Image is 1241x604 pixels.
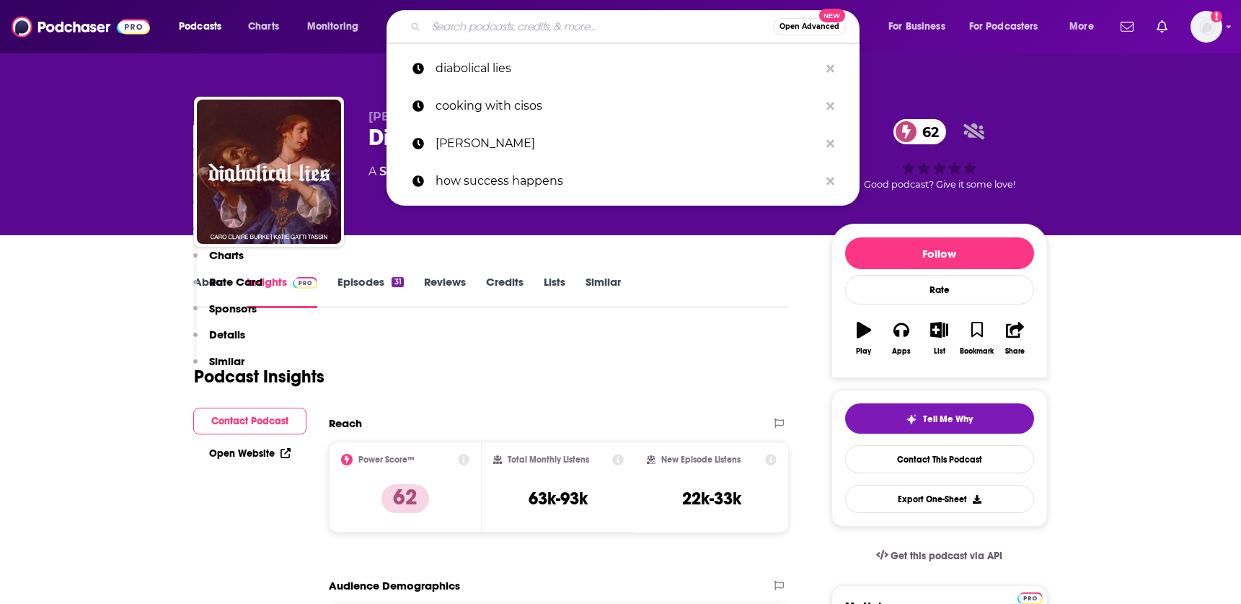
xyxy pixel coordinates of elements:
span: Good podcast? Give it some love! [864,179,1015,190]
span: 62 [908,119,946,144]
a: Open Website [209,447,291,460]
button: Share [996,312,1033,364]
div: Bookmark [960,347,994,356]
a: Get this podcast via API [865,538,1015,574]
p: Rate Card [209,275,262,289]
a: Episodes31 [337,275,403,308]
button: open menu [960,15,1059,38]
a: Reviews [424,275,466,308]
div: A podcast [368,163,572,180]
img: Podchaser - Follow, Share and Rate Podcasts [12,13,150,40]
a: Charts [239,15,288,38]
p: how success happens [436,162,819,200]
button: Similar [193,354,244,381]
div: 31 [392,277,403,287]
span: [PERSON_NAME] & [PERSON_NAME] [PERSON_NAME] [368,110,697,123]
button: Open AdvancedNew [773,18,846,35]
button: open menu [297,15,377,38]
h3: 63k-93k [529,488,588,509]
a: how success happens [387,162,860,200]
p: cooking with cisos [436,87,819,125]
button: Follow [845,237,1034,269]
button: Show profile menu [1191,11,1222,43]
a: Similar [586,275,621,308]
p: Sponsors [209,302,257,315]
button: Details [193,328,245,354]
h3: 22k-33k [682,488,741,509]
div: Search podcasts, credits, & more... [400,10,873,43]
input: Search podcasts, credits, & more... [426,15,773,38]
span: For Podcasters [969,17,1038,37]
span: Get this podcast via API [891,550,1002,562]
p: Similar [209,354,244,368]
div: Play [856,347,871,356]
button: open menu [1059,15,1112,38]
p: naveen rao [436,125,819,162]
button: Sponsors [193,302,257,328]
button: Export One-Sheet [845,485,1034,513]
span: New [819,9,845,22]
a: cooking with cisos [387,87,860,125]
a: Show notifications dropdown [1115,14,1139,39]
div: List [934,347,945,356]
div: Share [1005,347,1025,356]
div: 62Good podcast? Give it some love! [831,110,1048,199]
button: tell me why sparkleTell Me Why [845,403,1034,434]
h2: Audience Demographics [329,579,460,592]
span: Logged in as inkhouseNYC [1191,11,1222,43]
span: Tell Me Why [923,413,973,425]
a: Contact This Podcast [845,445,1034,473]
div: Rate [845,275,1034,305]
a: 62 [893,119,946,144]
h2: Total Monthly Listens [508,455,589,465]
button: Apps [883,312,920,364]
span: Charts [248,17,279,37]
span: Open Advanced [780,23,839,30]
img: User Profile [1191,11,1222,43]
p: 62 [381,484,429,513]
a: Show notifications dropdown [1151,14,1173,39]
span: More [1069,17,1094,37]
a: Lists [544,275,565,308]
button: open menu [169,15,240,38]
span: Monitoring [307,17,358,37]
p: diabolical lies [436,50,819,87]
p: Details [209,328,245,341]
a: [PERSON_NAME] [387,125,860,162]
svg: Add a profile image [1211,11,1222,22]
span: Podcasts [179,17,221,37]
img: Podchaser Pro [1017,592,1043,604]
h2: New Episode Listens [661,455,741,465]
h2: Reach [329,416,362,430]
button: List [920,312,958,364]
button: Play [845,312,883,364]
button: open menu [878,15,963,38]
button: Bookmark [958,312,996,364]
a: diabolical lies [387,50,860,87]
a: Pro website [1017,590,1043,604]
a: Credits [486,275,524,308]
a: Society [379,165,423,178]
img: Diabolical Lies [197,100,341,244]
button: Rate Card [193,275,262,302]
button: Contact Podcast [193,408,306,434]
h2: Power Score™ [358,455,415,465]
div: Apps [892,347,911,356]
img: tell me why sparkle [906,413,917,425]
span: For Business [888,17,945,37]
